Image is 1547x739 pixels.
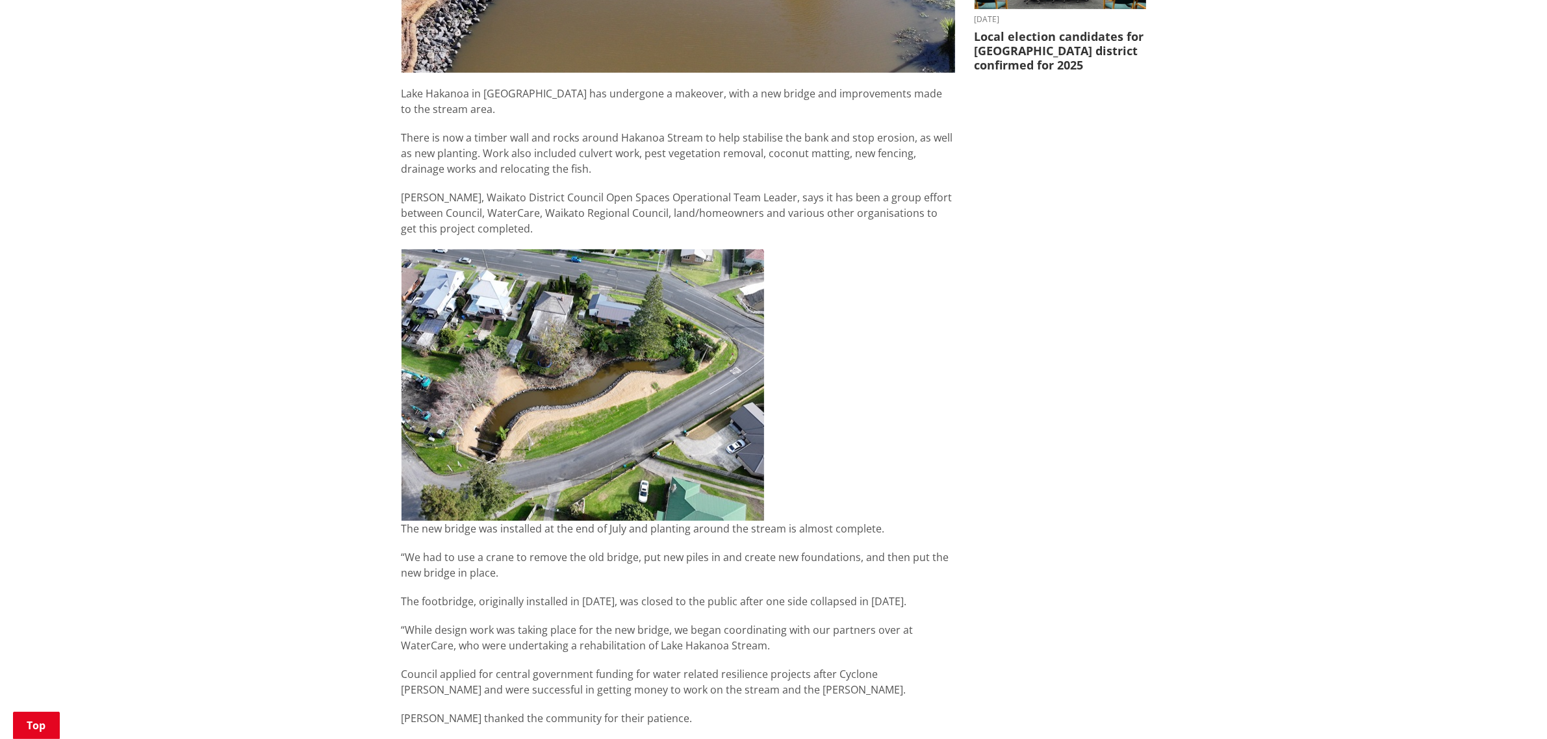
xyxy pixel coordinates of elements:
a: Top [13,712,60,739]
p: [PERSON_NAME], Waikato District Council Open Spaces Operational Team Leader, says it has been a g... [402,190,955,236]
iframe: Messenger Launcher [1487,684,1534,731]
p: “We had to use a crane to remove the old bridge, put new piles in and create new foundations, and... [402,549,955,581]
p: Council applied for central government funding for water related resilience projects after Cyclon... [402,666,955,697]
p: The footbridge, originally installed in [DATE], was closed to the public after one side collapsed... [402,594,955,609]
img: Aerial view of a landscaped suburban area featuring winding creek lined with rocks, surrounded by... [402,249,764,521]
p: There is now a timber wall and rocks around Hakanoa Stream to help stabilise the bank and stop er... [402,130,955,177]
time: [DATE] [975,16,1146,23]
p: “While design work was taking place for the new bridge, we began coordinating with our partners o... [402,622,955,653]
span: ake Hakanoa in [GEOGRAPHIC_DATA] has undergone a makeover, with a new bridge and improvements mad... [402,86,943,116]
p: [PERSON_NAME] thanked the community for their patience. [402,710,955,726]
p: The new bridge was installed at the end of July and planting around the stream is almost complete. [402,521,955,536]
p: L [402,86,955,117]
h3: Local election candidates for [GEOGRAPHIC_DATA] district confirmed for 2025 [975,30,1146,72]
